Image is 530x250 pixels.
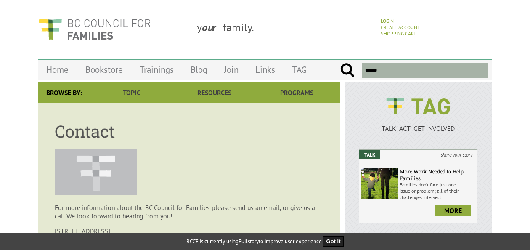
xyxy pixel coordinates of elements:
[435,205,471,216] a: more
[247,60,284,80] a: Links
[90,82,173,103] a: Topic
[38,60,77,80] a: Home
[400,168,475,181] h6: More Work Needed to Help Families
[436,150,477,159] i: share your story
[256,82,338,103] a: Programs
[202,20,223,34] strong: our
[182,60,216,80] a: Blog
[381,30,416,37] a: Shopping Cart
[359,124,477,133] p: TALK ACT GET INVOLVED
[400,181,475,200] p: Families don’t face just one issue or problem; all of their challenges intersect.
[55,120,323,142] h1: Contact
[38,13,151,45] img: BC Council for FAMILIES
[190,13,376,45] div: y family.
[340,63,355,78] input: Submit
[359,116,477,133] a: TALK ACT GET INVOLVED
[173,82,255,103] a: Resources
[216,60,247,80] a: Join
[380,90,456,122] img: BCCF's TAG Logo
[77,60,131,80] a: Bookstore
[131,60,182,80] a: Trainings
[381,18,394,24] a: Login
[323,236,344,247] button: Got it
[359,150,380,159] em: Talk
[66,212,172,220] span: We look forward to hearing from you!
[38,82,90,103] div: Browse By:
[55,203,323,220] p: For more information about the BC Council for Families please send us an email, or give us a call.
[284,60,315,80] a: TAG
[381,24,420,30] a: Create Account
[55,227,323,244] p: [STREET_ADDRESS] [STREET_ADDRESS]
[238,238,259,245] a: Fullstory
